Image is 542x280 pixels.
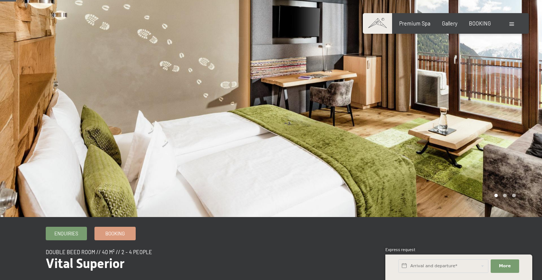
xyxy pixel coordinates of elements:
[442,20,457,27] a: Gallery
[46,227,87,240] a: Enquiries
[105,230,125,237] span: Booking
[46,256,124,271] span: Vital Superior
[491,259,519,273] button: More
[399,20,430,27] a: Premium Spa
[54,230,78,237] span: Enquiries
[499,263,511,269] span: More
[385,247,415,252] span: Express request
[469,20,491,27] a: BOOKING
[95,227,135,240] a: Booking
[46,249,152,255] span: double beed room // 40 m² // 2 - 4 People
